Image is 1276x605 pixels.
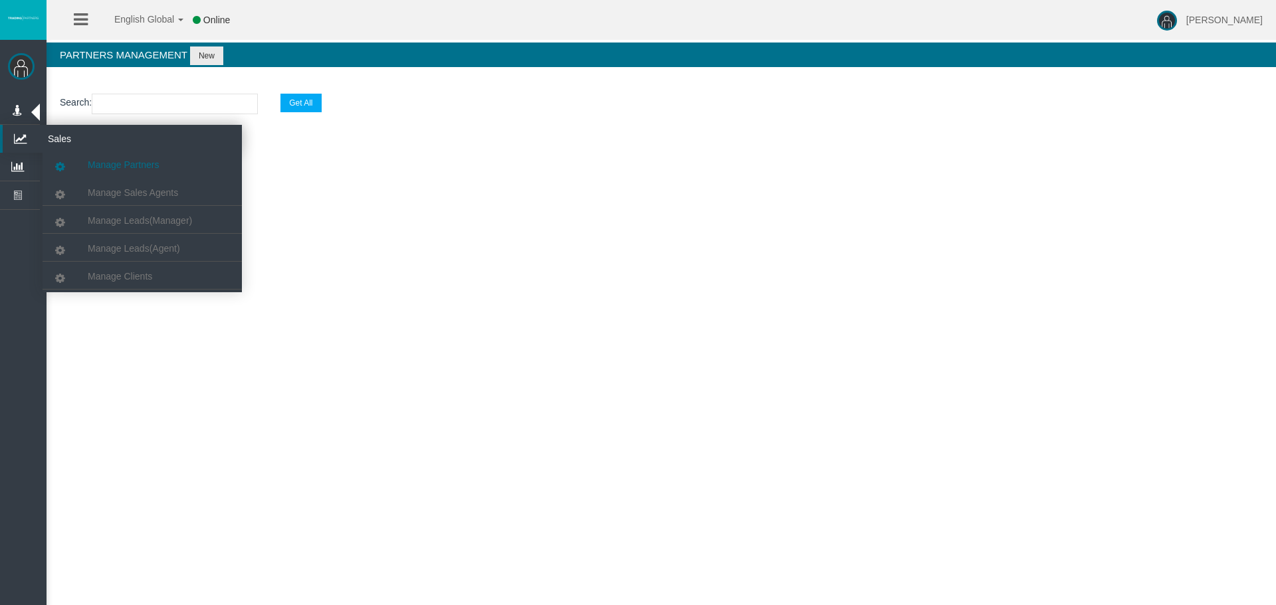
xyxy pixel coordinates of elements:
span: Manage Leads(Manager) [88,215,192,226]
span: [PERSON_NAME] [1186,15,1263,25]
span: Manage Clients [88,271,152,282]
a: Manage Sales Agents [43,181,242,205]
span: English Global [97,14,174,25]
button: New [190,46,223,65]
a: Manage Leads(Manager) [43,209,242,232]
a: Manage Partners [43,153,242,177]
span: Partners Management [60,49,187,60]
label: Search [60,95,89,110]
a: Manage Leads(Agent) [43,236,242,260]
a: Manage Clients [43,264,242,288]
p: : [60,94,1263,114]
span: Manage Partners [88,159,159,170]
span: Sales [38,125,168,153]
span: Manage Sales Agents [88,187,178,198]
img: logo.svg [7,15,40,21]
img: user-image [1157,11,1177,31]
button: Get All [280,94,321,112]
span: Manage Leads(Agent) [88,243,180,254]
a: Sales [3,125,242,153]
span: Online [203,15,230,25]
